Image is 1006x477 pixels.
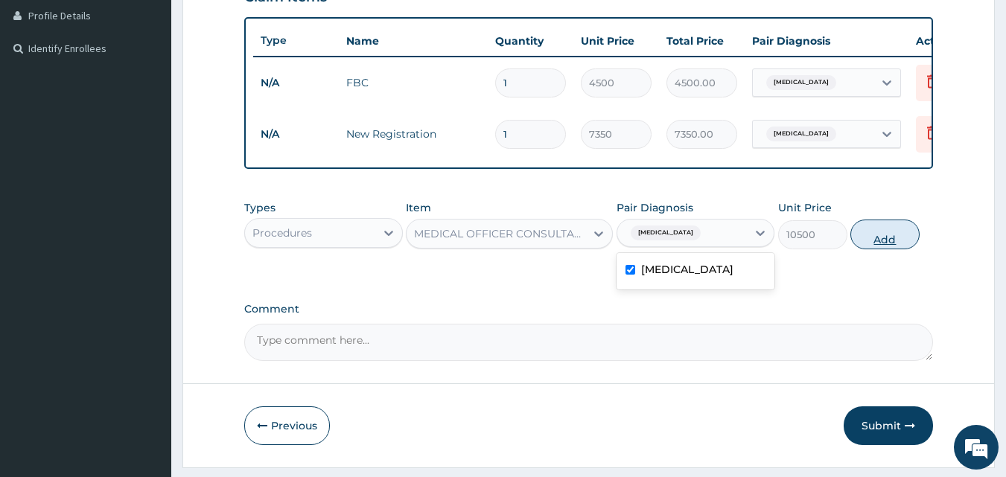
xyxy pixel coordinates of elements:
td: N/A [253,121,339,148]
span: [MEDICAL_DATA] [766,75,836,90]
span: We're online! [86,144,206,294]
label: Unit Price [778,200,832,215]
button: Submit [844,406,933,445]
th: Type [253,27,339,54]
div: Procedures [252,225,312,240]
div: Minimize live chat window [244,7,280,43]
div: MEDICAL OFFICER CONSULTATION [414,226,587,241]
td: New Registration [339,119,488,149]
img: d_794563401_company_1708531726252_794563401 [28,74,60,112]
th: Name [339,26,488,56]
label: Item [406,200,431,215]
th: Pair Diagnosis [745,26,908,56]
textarea: Type your message and hit 'Enter' [7,318,284,371]
label: [MEDICAL_DATA] [641,262,733,277]
span: [MEDICAL_DATA] [766,127,836,141]
label: Comment [244,303,934,316]
th: Unit Price [573,26,659,56]
div: Chat with us now [77,83,250,103]
td: N/A [253,69,339,97]
label: Pair Diagnosis [617,200,693,215]
button: Add [850,220,920,249]
span: [MEDICAL_DATA] [631,225,701,240]
td: FBC [339,68,488,97]
th: Actions [908,26,983,56]
th: Total Price [659,26,745,56]
button: Previous [244,406,330,445]
label: Types [244,202,276,214]
th: Quantity [488,26,573,56]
